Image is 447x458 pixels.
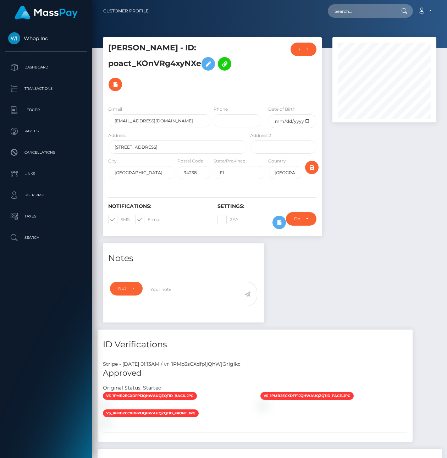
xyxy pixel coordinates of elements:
[108,252,259,265] h4: Notes
[268,158,286,164] label: Country
[5,122,87,140] a: Payees
[8,147,84,158] p: Cancellations
[103,338,407,351] h4: ID Verifications
[250,132,271,139] label: Address 2
[98,360,413,368] div: Stripe - [DATE] 01:13AM / vr_1PMb3sCXdfp1jQhWjGrIgIkc
[108,106,122,112] label: E-mail
[103,420,109,426] img: vr_1PMb3sCXdfp1jQhWjGrIgIkcfile_1PMb38CXdfp1jQhWj4yJYn43
[103,368,407,379] h5: Approved
[5,229,87,247] a: Search
[118,286,126,291] div: Note Type
[8,126,84,137] p: Payees
[5,101,87,119] a: Ledger
[268,106,296,112] label: Date of Birth
[214,158,245,164] label: State/Province
[5,35,87,42] span: Whop Inc
[5,59,87,76] a: Dashboard
[108,203,207,209] h6: Notifications:
[214,106,228,112] label: Phone
[135,215,161,224] label: E-mail
[217,203,316,209] h6: Settings:
[260,392,354,400] span: vs_1PMb2ECXdfp1jQhWAUQzQtID_face.jpg
[217,215,238,224] label: 2FA
[5,165,87,183] a: Links
[108,132,126,139] label: Address
[8,232,84,243] p: Search
[5,144,87,161] a: Cancellations
[8,169,84,179] p: Links
[103,409,199,417] span: vs_1PMb2ECXdfp1jQhWAUQzQtID_front.jpg
[5,186,87,204] a: User Profile
[299,46,300,52] div: ACTIVE
[15,6,78,20] img: MassPay Logo
[103,4,149,18] a: Customer Profile
[103,403,109,408] img: vr_1PMb3sCXdfp1jQhWjGrIgIkcfile_1PMb3NCXdfp1jQhWkqCxbjB4
[110,282,143,295] button: Note Type
[328,4,394,18] input: Search...
[291,43,316,56] button: ACTIVE
[108,158,117,164] label: City
[8,62,84,73] p: Dashboard
[5,80,87,98] a: Transactions
[286,212,316,226] button: Do not require
[294,216,300,222] div: Do not require
[8,105,84,115] p: Ledger
[5,208,87,225] a: Taxes
[103,385,161,391] h7: Original Status: Started
[8,83,84,94] p: Transactions
[177,158,203,164] label: Postal Code
[8,190,84,200] p: User Profile
[108,215,129,224] label: SMS
[103,392,197,400] span: vs_1PMb2ECXdfp1jQhWAUQzQtID_back.jpg
[8,211,84,222] p: Taxes
[8,32,20,44] img: Whop Inc
[108,43,243,95] h5: [PERSON_NAME] - ID: poact_KOnVRg4xyNXe
[260,403,266,408] img: vr_1PMb3sCXdfp1jQhWjGrIgIkcfile_1PMb3jCXdfp1jQhW5iAUFN9i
